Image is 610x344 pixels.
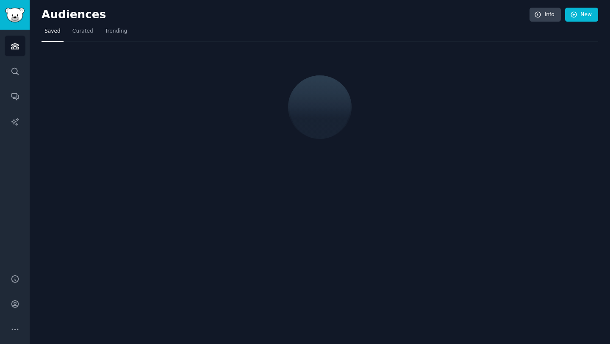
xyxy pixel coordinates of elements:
[42,8,530,22] h2: Audiences
[5,8,25,22] img: GummySearch logo
[44,28,61,35] span: Saved
[42,25,64,42] a: Saved
[69,25,96,42] a: Curated
[565,8,598,22] a: New
[105,28,127,35] span: Trending
[530,8,561,22] a: Info
[72,28,93,35] span: Curated
[102,25,130,42] a: Trending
